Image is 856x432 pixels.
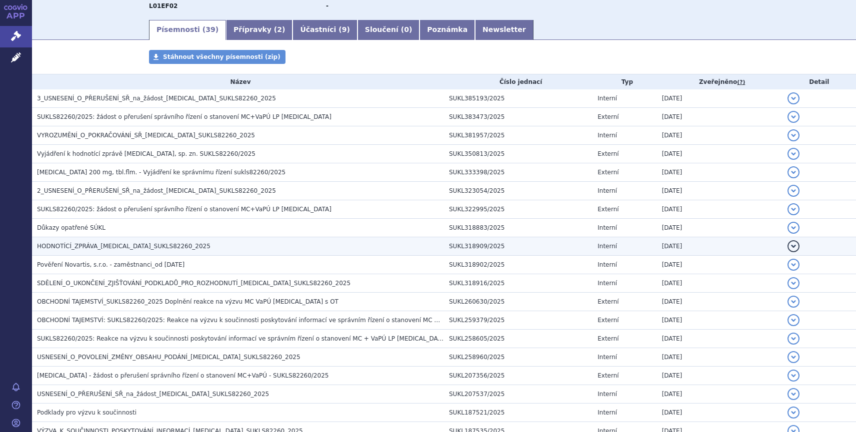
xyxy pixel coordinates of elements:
[657,348,782,367] td: [DATE]
[787,314,799,326] button: detail
[292,20,357,40] a: Účastníci (9)
[37,206,331,213] span: SUKLS82260/2025: žádost o přerušení správního řízení o stanovení MC+VaPÚ LP Kisqali
[37,335,598,342] span: SUKLS82260/2025: Reakce na výzvu k součinnosti poskytování informací ve správním řízení o stanove...
[444,237,592,256] td: SUKL318909/2025
[597,280,617,287] span: Interní
[404,25,409,33] span: 0
[597,113,618,120] span: Externí
[592,74,656,89] th: Typ
[37,243,210,250] span: HODNOTÍCÍ_ZPRÁVA_KISQALI_SUKLS82260_2025
[597,261,617,268] span: Interní
[37,391,269,398] span: USNESENÍ_O_PŘERUŠENÍ_SŘ_na_žádost_KISQALI_SUKLS82260_2025
[444,256,592,274] td: SUKL318902/2025
[787,222,799,234] button: detail
[37,409,136,416] span: Podklady pro výzvu k součinnosti
[444,293,592,311] td: SUKL260630/2025
[597,243,617,250] span: Interní
[597,409,617,416] span: Interní
[657,219,782,237] td: [DATE]
[149,2,177,9] strong: RIBOCIKLIB
[657,330,782,348] td: [DATE]
[787,166,799,178] button: detail
[787,388,799,400] button: detail
[444,200,592,219] td: SUKL322995/2025
[37,298,338,305] span: OBCHODNÍ TAJEMSTVÍ_SUKLS82260_2025 Doplnění reakce na výzvu MC VaPÚ Kisqali s OT
[37,372,328,379] span: Kisqali - žádost o přerušení správního řízení o stanovení MC+VaPÚ - SUKLS82260/2025
[444,163,592,182] td: SUKL333398/2025
[657,145,782,163] td: [DATE]
[657,108,782,126] td: [DATE]
[657,89,782,108] td: [DATE]
[597,335,618,342] span: Externí
[597,169,618,176] span: Externí
[597,95,617,102] span: Interní
[444,126,592,145] td: SUKL381957/2025
[787,259,799,271] button: detail
[737,79,745,86] abbr: (?)
[657,256,782,274] td: [DATE]
[444,348,592,367] td: SUKL258960/2025
[657,311,782,330] td: [DATE]
[597,317,618,324] span: Externí
[444,404,592,422] td: SUKL187521/2025
[37,354,300,361] span: USNESENÍ_O_POVOLENÍ_ZMĚNY_OBSAHU_PODÁNÍ_KISQALI_SUKLS82260_2025
[149,50,285,64] a: Stáhnout všechny písemnosti (zip)
[37,280,350,287] span: SDĚLENÍ_O_UKONČENÍ_ZJIŠŤOVÁNÍ_PODKLADŮ_PRO_ROZHODNUTÍ_KISQALI_SUKLS82260_2025
[37,113,331,120] span: SUKLS82260/2025: žádost o přerušení správního řízení o stanovení MC+VaPÚ LP Kisqali
[32,74,444,89] th: Název
[226,20,292,40] a: Přípravky (2)
[787,333,799,345] button: detail
[787,277,799,289] button: detail
[37,317,668,324] span: OBCHODNÍ TAJEMSTVÍ: SUKLS82260/2025: Reakce na výzvu k součinnosti poskytování informací ve správ...
[657,237,782,256] td: [DATE]
[444,274,592,293] td: SUKL318916/2025
[597,354,617,361] span: Interní
[37,132,255,139] span: VYROZUMĚNÍ_O_POKRAČOVÁNÍ_SŘ_KISQALI_SUKLS82260_2025
[149,20,226,40] a: Písemnosti (39)
[357,20,419,40] a: Sloučení (0)
[657,385,782,404] td: [DATE]
[205,25,215,33] span: 39
[657,274,782,293] td: [DATE]
[787,185,799,197] button: detail
[787,92,799,104] button: detail
[657,163,782,182] td: [DATE]
[657,126,782,145] td: [DATE]
[444,74,592,89] th: Číslo jednací
[657,74,782,89] th: Zveřejněno
[787,148,799,160] button: detail
[419,20,475,40] a: Poznámka
[657,293,782,311] td: [DATE]
[37,261,184,268] span: Pověření Novartis, s.r.o. - zaměstnanci_od 12.3.2025
[597,187,617,194] span: Interní
[444,311,592,330] td: SUKL259379/2025
[787,203,799,215] button: detail
[657,404,782,422] td: [DATE]
[597,391,617,398] span: Interní
[787,296,799,308] button: detail
[37,187,276,194] span: 2_USNESENÍ_O_PŘERUŠENÍ_SŘ_na_žádost_KISQALI_SUKLS82260_2025
[444,367,592,385] td: SUKL207356/2025
[444,108,592,126] td: SUKL383473/2025
[787,351,799,363] button: detail
[37,95,276,102] span: 3_USNESENÍ_O_PŘERUŠENÍ_SŘ_na_žádost_KISQALI_SUKLS82260_2025
[444,182,592,200] td: SUKL323054/2025
[163,53,280,60] span: Stáhnout všechny písemnosti (zip)
[597,132,617,139] span: Interní
[37,224,105,231] span: Důkazy opatřené SÚKL
[277,25,282,33] span: 2
[787,111,799,123] button: detail
[787,240,799,252] button: detail
[342,25,347,33] span: 9
[597,150,618,157] span: Externí
[787,129,799,141] button: detail
[597,224,617,231] span: Interní
[787,370,799,382] button: detail
[444,145,592,163] td: SUKL350813/2025
[597,372,618,379] span: Externí
[597,206,618,213] span: Externí
[597,298,618,305] span: Externí
[782,74,856,89] th: Detail
[657,182,782,200] td: [DATE]
[657,200,782,219] td: [DATE]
